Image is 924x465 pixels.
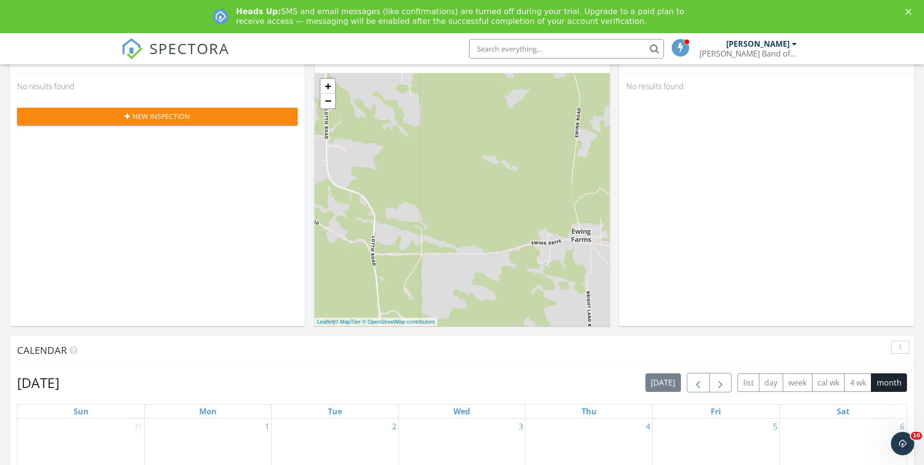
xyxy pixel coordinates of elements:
[335,319,361,325] a: © MapTiler
[771,419,779,434] a: Go to September 5, 2025
[644,419,652,434] a: Go to September 4, 2025
[321,94,335,108] a: Zoom out
[737,373,759,392] button: list
[783,373,812,392] button: week
[844,373,871,392] button: 4 wk
[812,373,845,392] button: cal wk
[236,7,696,26] div: SMS and email messages (like confirmations) are turned off during your trial. Upgrade to a paid p...
[72,405,91,418] a: Sunday
[315,318,437,326] div: |
[150,38,229,58] span: SPECTORA
[709,373,732,393] button: Next month
[687,373,710,393] button: Previous month
[390,419,398,434] a: Go to September 2, 2025
[452,405,472,418] a: Wednesday
[121,38,143,59] img: The Best Home Inspection Software - Spectora
[905,9,915,15] div: Close
[17,344,67,357] span: Calendar
[17,373,59,392] h2: [DATE]
[898,419,906,434] a: Go to September 6, 2025
[759,373,783,392] button: day
[10,73,305,99] div: No results found
[891,432,914,455] iframe: Intercom live chat
[362,319,435,325] a: © OpenStreetMap contributors
[213,9,228,24] img: Profile image for Support
[121,46,229,67] a: SPECTORA
[619,73,914,99] div: No results found
[317,319,333,325] a: Leaflet
[132,111,190,121] span: New Inspection
[326,405,344,418] a: Tuesday
[709,405,723,418] a: Friday
[835,405,851,418] a: Saturday
[321,79,335,94] a: Zoom in
[197,405,219,418] a: Monday
[469,39,664,58] input: Search everything...
[699,49,797,58] div: Poarch Band of Creek Indians
[517,419,525,434] a: Go to September 3, 2025
[726,39,790,49] div: [PERSON_NAME]
[263,419,271,434] a: Go to September 1, 2025
[580,405,599,418] a: Thursday
[911,432,922,440] span: 10
[645,373,681,392] button: [DATE]
[871,373,907,392] button: month
[236,7,281,16] b: Heads Up:
[17,108,298,125] button: New Inspection
[132,419,144,434] a: Go to August 31, 2025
